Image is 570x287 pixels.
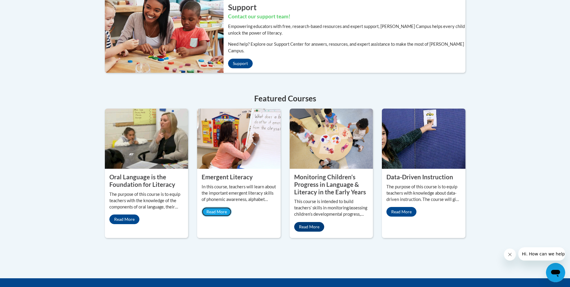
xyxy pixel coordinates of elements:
[386,207,416,217] a: Read More
[109,191,184,210] p: The purpose of this course is to equip teachers with the knowledge of the components of oral lang...
[228,2,465,13] h2: Support
[294,173,366,195] property: Monitoring Children’s Progress in Language & Literacy in the Early Years
[386,184,461,203] p: The purpose of this course is to equip teachers with knowledge about data-driven instruction. The...
[4,4,49,9] span: Hi. How can we help?
[202,207,232,217] a: Read More
[290,109,373,169] img: Monitoring Children’s Progress in Language & Literacy in the Early Years
[518,247,565,261] iframe: Message from company
[109,173,175,188] property: Oral Language is the Foundation for Literacy
[382,109,465,169] img: Data-Driven Instruction
[197,109,281,169] img: Emergent Literacy
[386,173,453,181] property: Data-Driven Instruction
[228,41,465,54] p: Need help? Explore our Support Center for answers, resources, and expert assistance to make the m...
[105,93,465,104] h4: Featured Courses
[202,184,276,203] p: In this course, teachers will learn about the important emergent literacy skills of phonemic awar...
[228,23,465,36] p: Empowering educators with free, research-based resources and expert support, [PERSON_NAME] Campus...
[294,199,369,218] p: This course is intended to build teachers’ skills in monitoring/assessing children’s developmenta...
[294,222,324,232] a: Read More
[504,248,516,261] iframe: Close message
[228,59,253,68] a: Support
[202,173,253,181] property: Emergent Literacy
[109,214,139,224] a: Read More
[228,13,465,20] h3: Contact our support team!
[105,109,188,169] img: Oral Language is the Foundation for Literacy
[546,263,565,282] iframe: Button to launch messaging window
